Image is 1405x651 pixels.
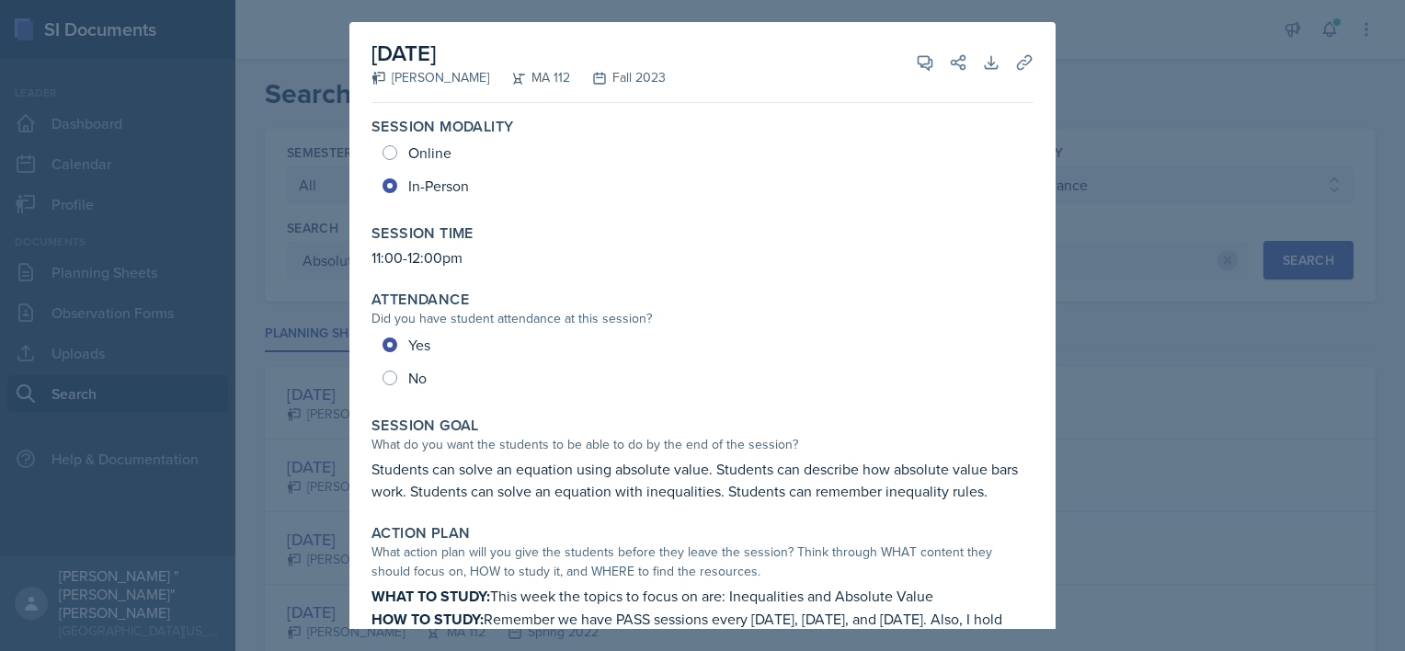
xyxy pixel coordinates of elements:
[371,542,1034,581] div: What action plan will you give the students before they leave the session? Think through WHAT con...
[371,609,484,630] strong: HOW TO STUDY:
[371,524,470,542] label: Action Plan
[489,68,570,87] div: MA 112
[371,309,1034,328] div: Did you have student attendance at this session?
[371,435,1034,454] div: What do you want the students to be able to do by the end of the session?
[371,458,1034,502] p: Students can solve an equation using absolute value. Students can describe how absolute value bar...
[371,37,666,70] h2: [DATE]
[371,224,474,243] label: Session Time
[371,586,490,607] strong: WHAT TO STUDY:
[371,291,469,309] label: Attendance
[371,118,513,136] label: Session Modality
[371,585,1034,608] p: This week the topics to focus on are: Inequalities and Absolute Value
[570,68,666,87] div: Fall 2023
[371,417,479,435] label: Session Goal
[371,246,1034,268] p: 11:00-12:00pm
[371,68,489,87] div: [PERSON_NAME]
